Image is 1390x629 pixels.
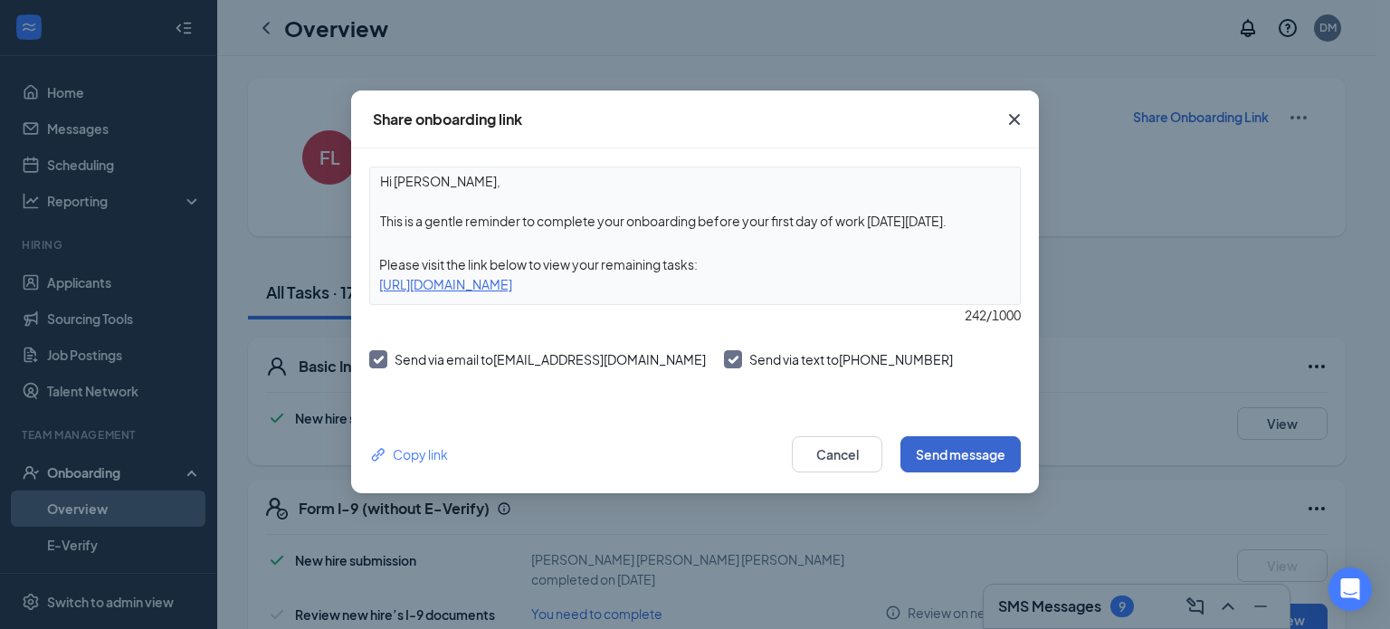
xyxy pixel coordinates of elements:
textarea: Hi [PERSON_NAME], This is a gentle reminder to complete your onboarding before your first day of ... [370,167,1020,234]
button: Cancel [792,436,882,472]
span: Send via email to [EMAIL_ADDRESS][DOMAIN_NAME] [395,351,706,367]
div: Open Intercom Messenger [1328,567,1372,611]
div: 242 / 1000 [369,305,1021,325]
div: Share onboarding link [373,110,522,129]
div: Copy link [369,444,448,464]
svg: Cross [1004,109,1025,130]
div: [URL][DOMAIN_NAME] [370,274,1020,294]
button: Close [990,91,1039,148]
button: Send message [900,436,1021,472]
div: Please visit the link below to view your remaining tasks: [370,254,1020,274]
span: Send via text to [PHONE_NUMBER] [749,351,953,367]
button: Link Copy link [369,444,448,464]
svg: Link [369,445,388,464]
